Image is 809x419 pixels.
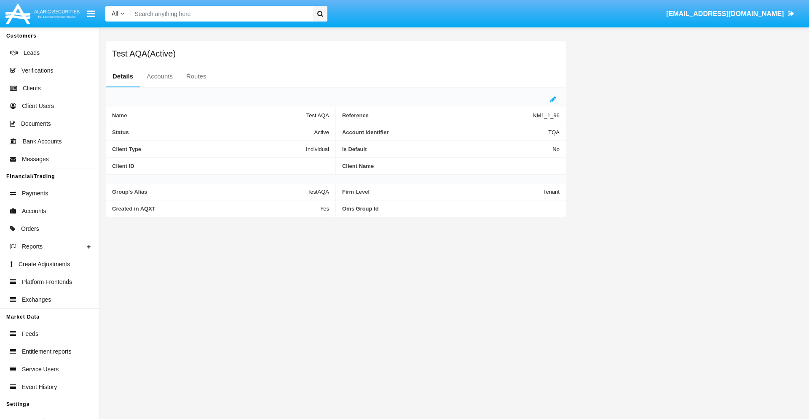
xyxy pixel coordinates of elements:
span: TQA [548,129,560,135]
span: Yes [320,205,329,212]
span: Create Adjustments [19,260,70,269]
a: [EMAIL_ADDRESS][DOMAIN_NAME] [662,2,798,26]
span: Individual [306,146,329,152]
span: Exchanges [22,295,51,304]
span: Test AQA [306,112,329,119]
span: Documents [21,119,51,128]
span: Feeds [22,330,38,338]
span: Payments [22,189,48,198]
span: [EMAIL_ADDRESS][DOMAIN_NAME] [666,10,784,17]
span: All [112,10,118,17]
span: Account Identifier [342,129,548,135]
span: NM1_1_96 [533,112,560,119]
a: Details [106,66,140,87]
span: Client Name [342,163,560,169]
span: Bank Accounts [23,137,62,146]
span: Firm Level [342,189,543,195]
img: Logo image [4,1,81,26]
span: Group's Alias [112,189,308,195]
span: Active [314,129,329,135]
span: Leads [24,49,40,57]
a: Accounts [140,66,179,87]
span: Entitlement reports [22,347,72,356]
span: Accounts [22,207,46,216]
span: Clients [23,84,41,93]
span: Orders [21,224,39,233]
span: Messages [22,155,49,164]
span: Status [112,129,314,135]
a: Routes [179,66,213,87]
span: No [552,146,560,152]
span: Name [112,112,306,119]
a: All [105,9,131,18]
span: Reports [22,242,43,251]
span: Verifications [21,66,53,75]
span: TestAQA [308,189,329,195]
span: Event History [22,383,57,392]
h5: Test AQA(Active) [112,50,176,57]
span: Reference [342,112,533,119]
span: Tenant [543,189,560,195]
span: Oms Group Id [342,205,560,212]
span: Service Users [22,365,59,374]
input: Search [131,6,310,22]
span: Client Users [22,102,54,111]
span: Created in AQXT [112,205,320,212]
span: Platform Frontends [22,278,72,287]
span: Client Type [112,146,306,152]
span: Is Default [342,146,552,152]
span: Client ID [112,163,329,169]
